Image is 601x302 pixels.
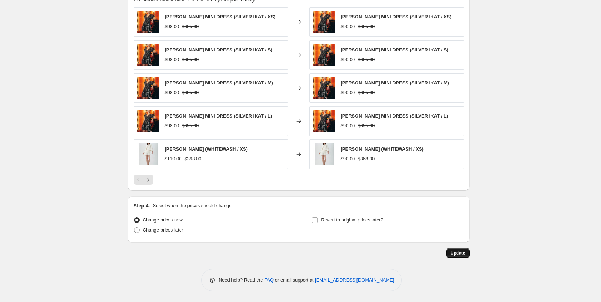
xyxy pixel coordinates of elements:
div: $90.00 [341,23,355,30]
img: 1_fc7a0743-1202-48d5-b529-33c38f59066f_80x.webp [137,44,159,66]
img: GAILJACKET_TRINATURK_2411400SV1_80x.jpg [313,143,335,165]
strike: $325.00 [182,56,199,63]
img: 1_fc7a0743-1202-48d5-b529-33c38f59066f_80x.webp [313,77,335,99]
span: [PERSON_NAME] (WHITEWASH / XS) [165,146,248,152]
img: 1_fc7a0743-1202-48d5-b529-33c38f59066f_80x.webp [137,110,159,132]
div: $110.00 [165,155,182,163]
div: $90.00 [341,155,355,163]
span: Revert to original prices later? [321,217,383,223]
span: [PERSON_NAME] MINI DRESS (SILVER IKAT / S) [165,47,272,52]
a: [EMAIL_ADDRESS][DOMAIN_NAME] [315,277,394,283]
strike: $368.00 [358,155,375,163]
nav: Pagination [134,175,153,185]
button: Next [143,175,153,185]
span: [PERSON_NAME] (WHITEWASH / XS) [341,146,424,152]
div: $90.00 [341,56,355,63]
strike: $368.00 [185,155,202,163]
strike: $325.00 [358,89,375,96]
img: GAILJACKET_TRINATURK_2411400SV1_80x.jpg [137,143,159,165]
strike: $325.00 [358,56,375,63]
span: Change prices later [143,227,184,233]
span: [PERSON_NAME] MINI DRESS (SILVER IKAT / S) [341,47,448,52]
img: 1_fc7a0743-1202-48d5-b529-33c38f59066f_80x.webp [313,110,335,132]
div: $98.00 [165,89,179,96]
img: 1_fc7a0743-1202-48d5-b529-33c38f59066f_80x.webp [313,11,335,33]
strike: $325.00 [358,23,375,30]
strike: $325.00 [182,89,199,96]
span: [PERSON_NAME] MINI DRESS (SILVER IKAT / M) [341,80,449,86]
span: [PERSON_NAME] MINI DRESS (SILVER IKAT / L) [341,113,448,119]
p: Select when the prices should change [153,202,231,209]
a: FAQ [264,277,274,283]
strike: $325.00 [182,23,199,30]
div: $98.00 [165,23,179,30]
img: 1_fc7a0743-1202-48d5-b529-33c38f59066f_80x.webp [137,11,159,33]
span: [PERSON_NAME] MINI DRESS (SILVER IKAT / XS) [341,14,452,19]
span: [PERSON_NAME] MINI DRESS (SILVER IKAT / L) [165,113,272,119]
span: Change prices now [143,217,183,223]
img: 1_fc7a0743-1202-48d5-b529-33c38f59066f_80x.webp [313,44,335,66]
img: 1_fc7a0743-1202-48d5-b529-33c38f59066f_80x.webp [137,77,159,99]
div: $90.00 [341,122,355,129]
span: [PERSON_NAME] MINI DRESS (SILVER IKAT / M) [165,80,273,86]
h2: Step 4. [134,202,150,209]
strike: $325.00 [358,122,375,129]
span: Update [451,250,465,256]
span: Need help? Read the [219,277,265,283]
span: or email support at [274,277,315,283]
strike: $325.00 [182,122,199,129]
div: $98.00 [165,122,179,129]
div: $90.00 [341,89,355,96]
div: $98.00 [165,56,179,63]
button: Update [446,248,470,258]
span: [PERSON_NAME] MINI DRESS (SILVER IKAT / XS) [165,14,276,19]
